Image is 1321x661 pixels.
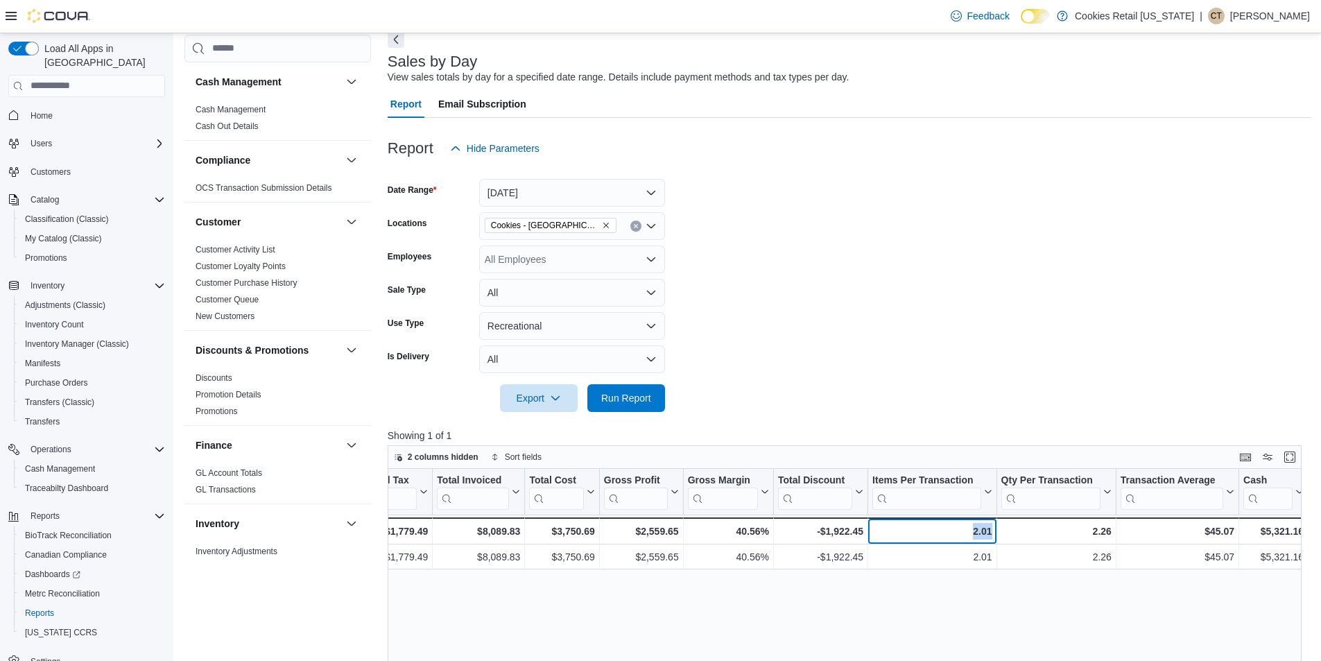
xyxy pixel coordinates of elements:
[19,297,111,314] a: Adjustments (Classic)
[25,508,65,524] button: Reports
[19,211,165,228] span: Classification (Classic)
[196,438,340,452] button: Finance
[19,605,60,621] a: Reports
[25,358,60,369] span: Manifests
[31,444,71,455] span: Operations
[14,565,171,584] a: Dashboards
[184,465,371,504] div: Finance
[500,384,578,412] button: Export
[196,389,261,400] span: Promotion Details
[25,397,94,408] span: Transfers (Classic)
[1121,474,1223,487] div: Transaction Average
[1230,8,1310,24] p: [PERSON_NAME]
[25,191,165,208] span: Catalog
[19,527,165,544] span: BioTrack Reconciliation
[31,138,52,149] span: Users
[196,438,232,452] h3: Finance
[602,221,610,230] button: Remove Cookies - Commerce City from selection in this group
[3,440,171,459] button: Operations
[3,276,171,295] button: Inventory
[1281,449,1298,465] button: Enter fullscreen
[19,375,94,391] a: Purchase Orders
[505,452,542,463] span: Sort fields
[388,184,437,196] label: Date Range
[14,248,171,268] button: Promotions
[14,479,171,498] button: Traceabilty Dashboard
[196,517,239,531] h3: Inventory
[529,523,594,540] div: $3,750.69
[19,316,89,333] a: Inventory Count
[25,416,60,427] span: Transfers
[19,394,100,411] a: Transfers (Classic)
[19,355,165,372] span: Manifests
[872,474,981,509] div: Items Per Transaction
[196,277,297,289] span: Customer Purchase History
[25,214,109,225] span: Classification (Classic)
[437,523,520,540] div: $8,089.83
[604,474,668,509] div: Gross Profit
[529,474,594,509] button: Total Cost
[14,373,171,393] button: Purchase Orders
[19,355,66,372] a: Manifests
[687,474,757,487] div: Gross Margin
[368,549,428,565] div: $1,779.49
[388,70,849,85] div: View sales totals by day for a specified date range. Details include payment methods and tax type...
[25,107,165,124] span: Home
[39,42,165,69] span: Load All Apps in [GEOGRAPHIC_DATA]
[778,523,863,540] div: -$1,922.45
[1211,8,1222,24] span: CT
[19,413,65,430] a: Transfers
[196,295,259,304] a: Customer Queue
[343,152,360,169] button: Compliance
[25,608,54,619] span: Reports
[3,162,171,182] button: Customers
[25,549,107,560] span: Canadian Compliance
[388,449,484,465] button: 2 columns hidden
[1001,523,1111,540] div: 2.26
[31,280,64,291] span: Inventory
[196,215,340,229] button: Customer
[872,549,992,565] div: 2.01
[19,250,165,266] span: Promotions
[343,74,360,90] button: Cash Management
[19,297,165,314] span: Adjustments (Classic)
[19,250,73,266] a: Promotions
[19,566,165,583] span: Dashboards
[196,261,286,271] a: Customer Loyalty Points
[437,474,509,487] div: Total Invoiced
[14,584,171,603] button: Metrc Reconciliation
[196,373,232,383] a: Discounts
[19,566,86,583] a: Dashboards
[1121,549,1234,565] div: $45.07
[25,252,67,264] span: Promotions
[687,523,768,540] div: 40.56%
[25,569,80,580] span: Dashboards
[444,135,545,162] button: Hide Parameters
[196,215,241,229] h3: Customer
[19,461,101,477] a: Cash Management
[19,624,103,641] a: [US_STATE] CCRS
[388,429,1311,443] p: Showing 1 of 1
[14,209,171,229] button: Classification (Classic)
[19,230,165,247] span: My Catalog (Classic)
[3,105,171,126] button: Home
[479,312,665,340] button: Recreational
[196,311,254,322] span: New Customers
[25,508,165,524] span: Reports
[479,345,665,373] button: All
[778,549,863,565] div: -$1,922.45
[14,393,171,412] button: Transfers (Classic)
[604,474,679,509] button: Gross Profit
[196,390,261,400] a: Promotion Details
[368,474,428,509] button: Total Tax
[437,474,509,509] div: Total Invoiced
[19,585,105,602] a: Metrc Reconciliation
[437,549,520,565] div: $8,089.83
[25,441,77,458] button: Operations
[196,75,282,89] h3: Cash Management
[529,549,594,565] div: $3,750.69
[604,523,679,540] div: $2,559.65
[25,277,165,294] span: Inventory
[25,441,165,458] span: Operations
[25,338,129,350] span: Inventory Manager (Classic)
